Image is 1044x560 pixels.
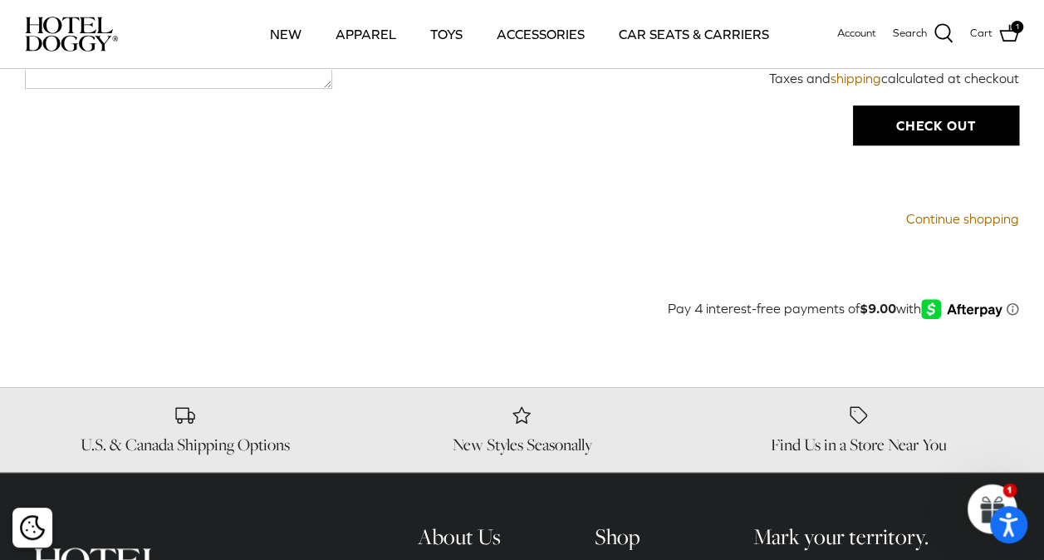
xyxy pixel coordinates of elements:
[970,25,993,42] span: Cart
[1011,21,1023,33] span: 1
[753,523,1011,551] h6: Mark your territory.
[698,435,1019,455] h6: Find Us in a Store Near You
[362,435,683,455] h6: New Styles Seasonally
[853,106,1019,145] input: Check out
[831,71,881,86] a: shipping
[893,25,927,42] span: Search
[837,27,876,39] span: Account
[604,6,784,62] a: CAR SEATS & CARRIERS
[25,17,118,52] img: hoteldoggycom
[255,6,316,62] a: NEW
[571,209,1019,230] a: Continue shopping
[247,6,792,62] div: Primary navigation
[571,68,1019,90] div: Taxes and calculated at checkout
[418,523,558,551] h6: About Us
[893,23,953,45] a: Search
[698,404,1019,455] a: Find Us in a Store Near You
[415,6,478,62] a: TOYS
[321,6,411,62] a: APPAREL
[837,25,876,42] a: Account
[482,6,600,62] a: ACCESSORIES
[25,404,346,455] a: U.S. & Canada Shipping Options
[20,515,45,540] img: Cookie policy
[595,523,718,551] h6: Shop
[17,513,47,543] button: Cookie policy
[25,435,346,455] h6: U.S. & Canada Shipping Options
[970,23,1019,45] a: Cart 1
[12,508,52,548] div: Cookie policy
